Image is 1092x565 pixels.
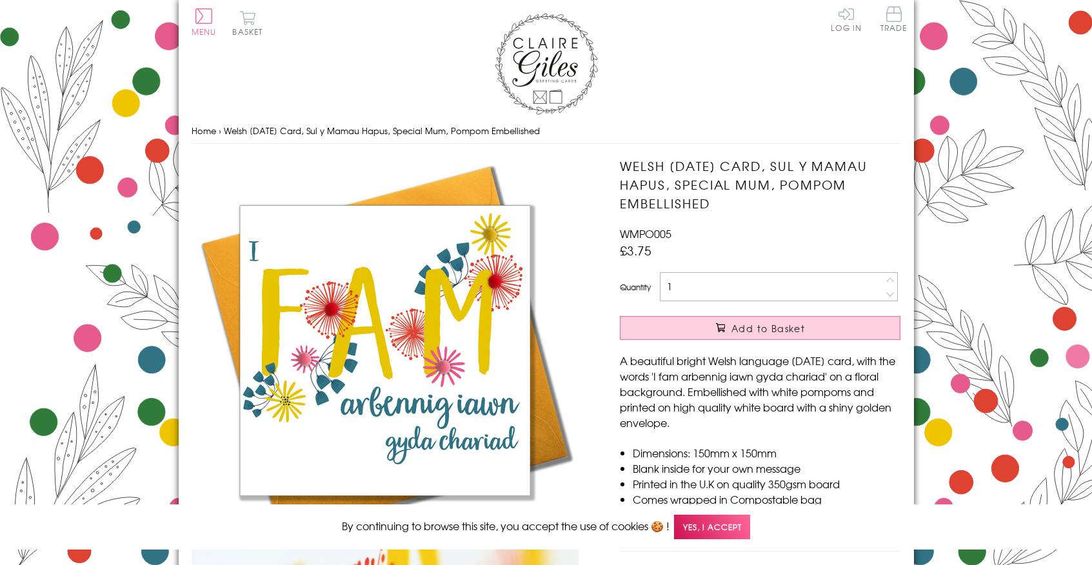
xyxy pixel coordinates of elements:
nav: breadcrumbs [192,118,901,144]
button: Basket [230,10,266,35]
button: Add to Basket [620,316,900,340]
span: Menu [192,26,217,37]
span: Yes, I accept [674,515,750,540]
li: Dimensions: 150mm x 150mm [633,445,900,461]
span: Welsh [DATE] Card, Sul y Mamau Hapus, Special Mum, Pompom Embellished [224,124,540,137]
span: £3.75 [620,241,651,259]
li: Comes wrapped in Compostable bag [633,491,900,507]
img: Claire Giles Greetings Cards [495,13,598,115]
li: Blank inside for your own message [633,461,900,476]
span: Trade [880,6,908,32]
p: A beautiful bright Welsh language [DATE] card, with the words 'I fam arbennig iawn gyda chariad' ... [620,353,900,430]
label: Quantity [620,281,651,293]
span: Add to Basket [731,322,805,335]
a: Home [192,124,216,137]
a: Log In [831,6,862,32]
h1: Welsh [DATE] Card, Sul y Mamau Hapus, Special Mum, Pompom Embellished [620,157,900,212]
span: › [219,124,221,137]
span: WMPO005 [620,226,671,241]
button: Menu [192,8,217,35]
a: Trade [880,6,908,34]
li: Printed in the U.K on quality 350gsm board [633,476,900,491]
img: Welsh Mother's Day Card, Sul y Mamau Hapus, Special Mum, Pompom Embellished [192,157,579,544]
